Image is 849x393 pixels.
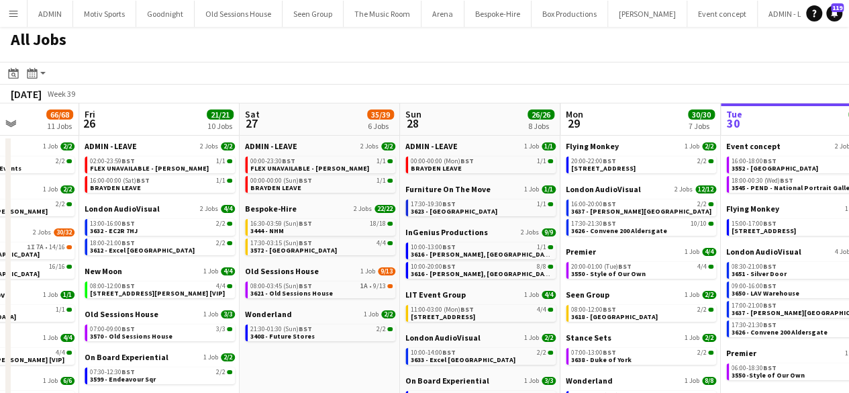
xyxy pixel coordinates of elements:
button: Seen Group [283,1,344,27]
button: Old Sessions House [195,1,283,27]
button: Arena [421,1,464,27]
span: Week 39 [44,89,78,99]
span: 119 [831,3,844,12]
div: [DATE] [11,87,42,101]
button: Box Productions [532,1,608,27]
button: Goodnight [136,1,195,27]
a: 119 [826,5,842,21]
button: Bespoke-Hire [464,1,532,27]
button: ADMIN - LEAVE [758,1,830,27]
button: Motiv Sports [73,1,136,27]
button: ADMIN [28,1,73,27]
button: [PERSON_NAME] [608,1,687,27]
button: Event concept [687,1,758,27]
button: The Music Room [344,1,421,27]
